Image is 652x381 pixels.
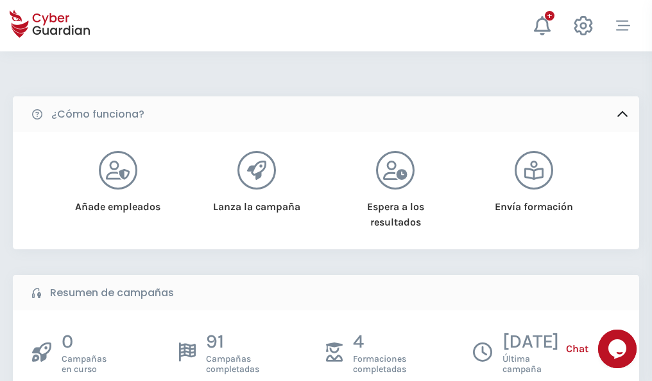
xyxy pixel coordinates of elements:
[62,354,107,375] span: Campañas en curso
[566,341,588,357] span: Chat
[50,285,174,301] b: Resumen de campañas
[203,190,309,215] div: Lanza la campaña
[343,190,449,230] div: Espera a los resultados
[353,354,406,375] span: Formaciones completadas
[65,190,171,215] div: Añade empleados
[353,330,406,354] p: 4
[51,107,144,122] b: ¿Cómo funciona?
[206,330,259,354] p: 91
[206,354,259,375] span: Campañas completadas
[598,330,639,368] iframe: chat widget
[481,190,587,215] div: Envía formación
[545,11,554,21] div: +
[502,354,559,375] span: Última campaña
[62,330,107,354] p: 0
[502,330,559,354] p: [DATE]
